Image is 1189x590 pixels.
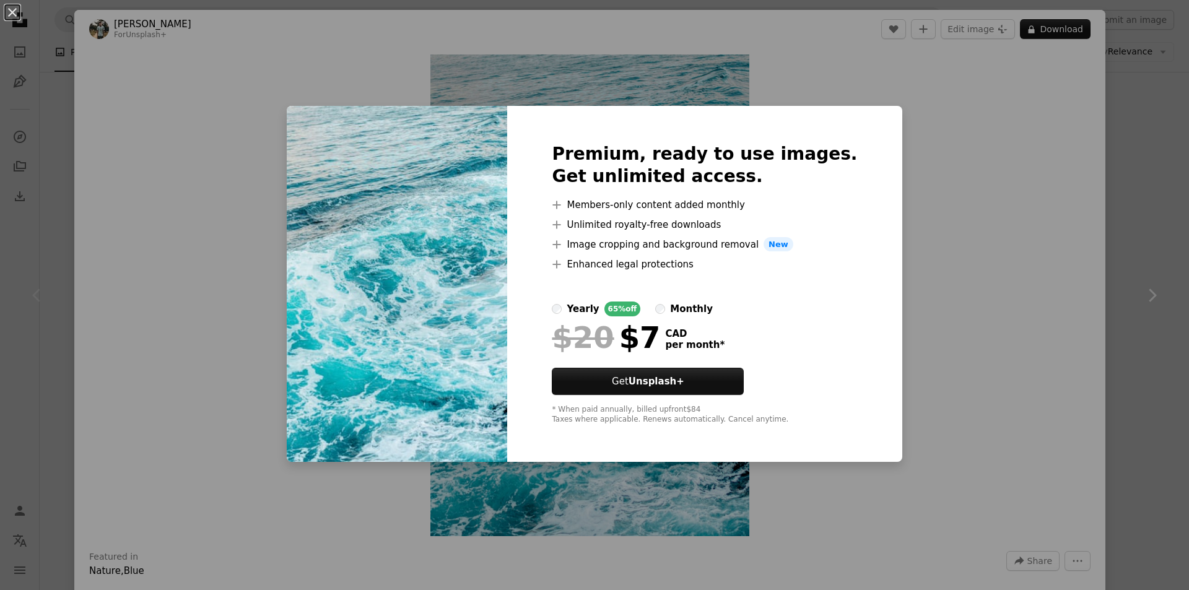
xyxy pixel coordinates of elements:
[552,405,857,425] div: * When paid annually, billed upfront $84 Taxes where applicable. Renews automatically. Cancel any...
[552,217,857,232] li: Unlimited royalty-free downloads
[552,321,660,354] div: $7
[670,302,713,316] div: monthly
[665,339,725,350] span: per month *
[764,237,793,252] span: New
[552,304,562,314] input: yearly65%off
[552,197,857,212] li: Members-only content added monthly
[552,257,857,272] li: Enhanced legal protections
[552,321,614,354] span: $20
[629,376,684,387] strong: Unsplash+
[665,328,725,339] span: CAD
[552,237,857,252] li: Image cropping and background removal
[567,302,599,316] div: yearly
[552,368,744,395] button: GetUnsplash+
[655,304,665,314] input: monthly
[604,302,641,316] div: 65% off
[552,143,857,188] h2: Premium, ready to use images. Get unlimited access.
[287,106,507,462] img: premium_photo-1675620963970-41055a7d6cfc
